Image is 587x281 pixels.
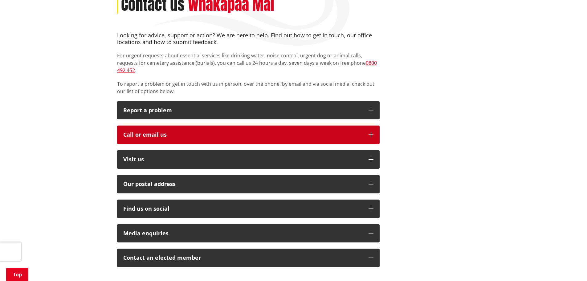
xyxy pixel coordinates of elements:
[117,249,380,267] button: Contact an elected member
[559,255,581,277] iframe: Messenger Launcher
[123,132,362,138] div: Call or email us
[123,181,362,187] h2: Our postal address
[117,126,380,144] button: Call or email us
[117,224,380,243] button: Media enquiries
[117,150,380,169] button: Visit us
[123,156,362,163] p: Visit us
[117,175,380,193] button: Our postal address
[117,200,380,218] button: Find us on social
[123,230,362,237] div: Media enquiries
[123,255,362,261] p: Contact an elected member
[117,60,377,74] a: 0800 492 452
[123,206,362,212] div: Find us on social
[117,101,380,120] button: Report a problem
[117,52,380,74] p: For urgent requests about essential services like drinking water, noise control, urgent dog or an...
[123,107,362,114] p: Report a problem
[117,32,380,45] h4: Looking for advice, support or action? We are here to help. Find out how to get in touch, our off...
[117,80,380,95] p: To report a problem or get in touch with us in person, over the phone, by email and via social me...
[6,268,28,281] a: Top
